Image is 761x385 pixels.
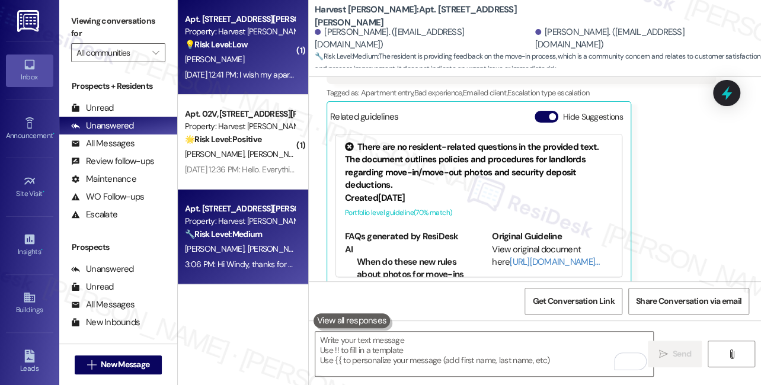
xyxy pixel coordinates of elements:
div: Related guidelines [330,111,399,128]
div: Unread [71,281,114,293]
div: View original document here [492,243,612,269]
div: Property: Harvest [PERSON_NAME] [185,25,295,38]
strong: 🌟 Risk Level: Positive [185,134,261,145]
a: Leads [6,346,53,378]
span: [PERSON_NAME] [185,54,244,65]
div: WO Follow-ups [71,191,144,203]
span: • [43,188,44,196]
span: : The resident is providing feedback on the move-in process, which is a community concern and rel... [315,50,761,76]
span: • [53,130,55,138]
textarea: To enrich screen reader interactions, please activate Accessibility in Grammarly extension settings [315,332,653,376]
div: Portfolio level guideline ( 70 % match) [345,207,613,219]
button: Send [648,341,702,367]
a: [URL][DOMAIN_NAME]… [510,256,599,268]
strong: 🔧 Risk Level: Medium [185,229,262,239]
div: New Inbounds [71,316,140,329]
div: There are no resident-related questions in the provided text. The document outlines policies and ... [345,141,613,192]
button: Share Conversation via email [628,288,749,315]
label: Hide Suggestions [563,111,623,123]
div: Escalate [71,208,117,221]
a: Site Visit • [6,171,53,203]
div: All Messages [71,299,135,311]
div: [PERSON_NAME]. ([EMAIL_ADDRESS][DOMAIN_NAME]) [535,26,753,52]
span: Bad experience , [414,88,463,98]
i:  [87,360,96,370]
div: Property: Harvest [PERSON_NAME] [185,120,295,133]
div: [DATE] 12:41 PM: I wish my apartment was ready earlier in the day. And if the move in time is aft... [185,69,644,80]
div: Maintenance [71,173,136,185]
button: New Message [75,355,162,374]
span: Apartment entry , [361,88,414,98]
a: Insights • [6,229,53,261]
b: Harvest [PERSON_NAME]: Apt. [STREET_ADDRESS][PERSON_NAME] [315,4,552,29]
div: Unanswered [71,263,134,275]
img: ResiDesk Logo [17,10,41,32]
strong: 💡 Risk Level: Low [185,39,248,50]
b: Original Guideline [492,230,562,242]
i:  [727,349,736,359]
div: Apt. 02V, [STREET_ADDRESS][PERSON_NAME] [185,108,295,120]
span: Send [673,348,691,360]
span: • [41,246,43,254]
button: Get Conversation Link [525,288,622,315]
label: Viewing conversations for [71,12,165,43]
span: Emailed client , [463,88,507,98]
strong: 🔧 Risk Level: Medium [315,52,378,61]
div: Prospects + Residents [59,80,177,92]
div: [PERSON_NAME]. ([EMAIL_ADDRESS][DOMAIN_NAME]) [315,26,532,52]
div: Review follow-ups [71,155,154,168]
a: Inbox [6,54,53,86]
span: Escalation type escalation [507,88,589,98]
span: Share Conversation via email [636,295,741,307]
div: Unanswered [71,120,134,132]
span: Get Conversation Link [532,295,614,307]
div: Unread [71,102,114,114]
div: Created [DATE] [345,192,613,204]
div: Prospects [59,241,177,254]
span: New Message [101,358,149,371]
span: [PERSON_NAME] [248,149,307,159]
div: All Messages [71,137,135,150]
b: FAQs generated by ResiDesk AI [345,230,459,255]
span: [PERSON_NAME] [185,149,248,159]
span: [PERSON_NAME] [248,243,307,254]
div: Apt. [STREET_ADDRESS][PERSON_NAME] [185,203,295,215]
div: Property: Harvest [PERSON_NAME] [185,215,295,227]
i:  [152,48,159,57]
div: Apt. [STREET_ADDRESS][PERSON_NAME] [185,13,295,25]
i:  [658,349,667,359]
input: All communities [76,43,146,62]
span: [PERSON_NAME] [185,243,248,254]
li: When do these new rules about photos for move-ins and move-outs start? [357,256,465,294]
div: Tagged as: [327,84,716,101]
a: Buildings [6,287,53,319]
